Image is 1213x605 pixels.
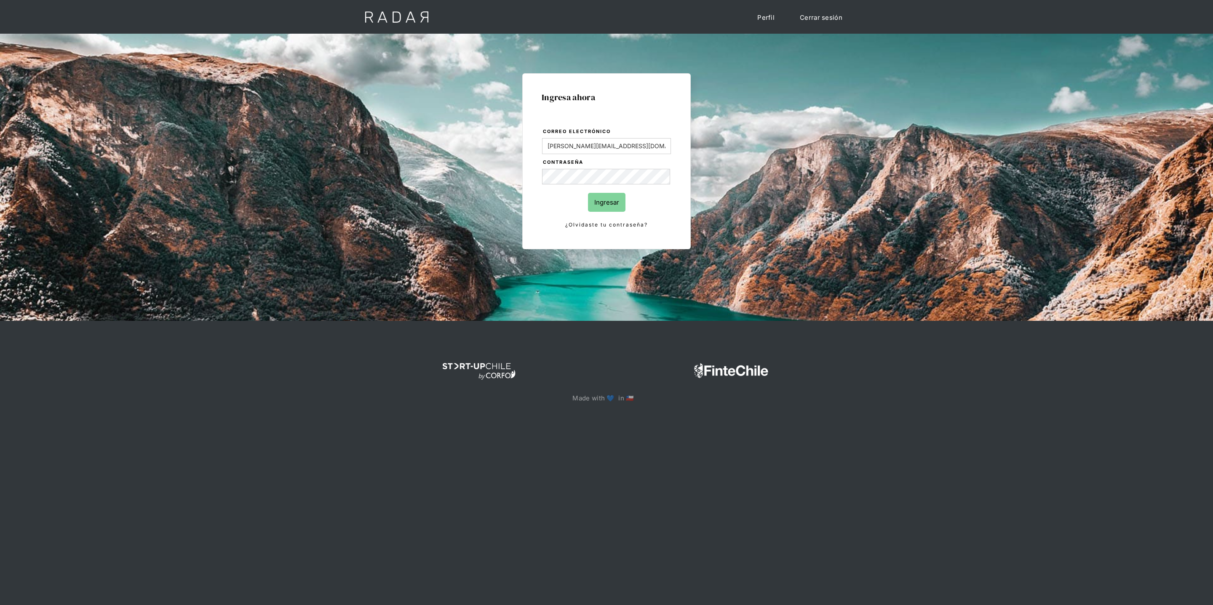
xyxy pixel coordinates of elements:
[543,158,671,167] label: Contraseña
[542,138,671,154] input: bruce@wayne.com
[543,128,671,136] label: Correo electrónico
[542,127,671,230] form: Login Form
[791,8,851,27] a: Cerrar sesión
[749,8,783,27] a: Perfil
[588,193,625,212] input: Ingresar
[542,93,671,102] h1: Ingresa ahora
[542,220,671,229] a: ¿Olvidaste tu contraseña?
[572,392,640,404] p: Made with 💙 in 🇨🇱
